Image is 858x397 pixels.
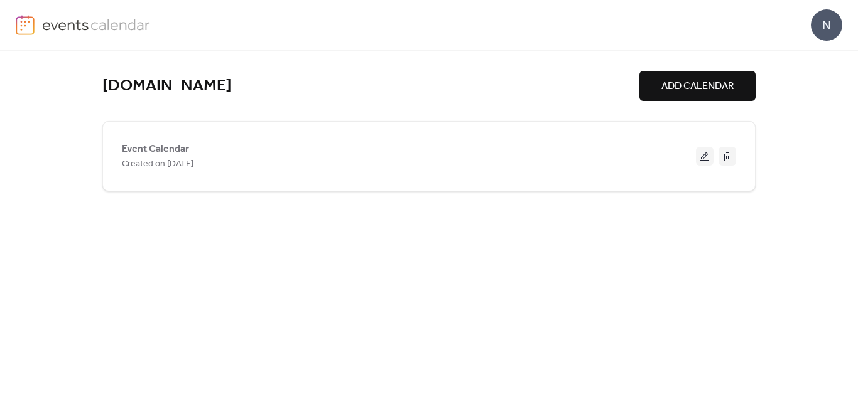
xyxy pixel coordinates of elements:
[122,146,189,152] a: Event Calendar
[16,15,35,35] img: logo
[811,9,842,41] div: N
[639,71,756,101] button: ADD CALENDAR
[122,142,189,157] span: Event Calendar
[122,157,193,172] span: Created on [DATE]
[102,76,232,97] a: [DOMAIN_NAME]
[661,79,734,94] span: ADD CALENDAR
[42,15,151,34] img: logo-type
